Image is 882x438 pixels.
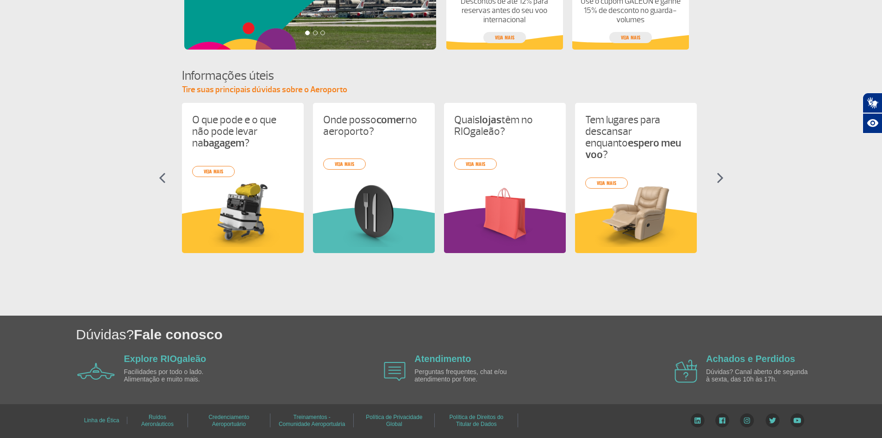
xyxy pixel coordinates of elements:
p: Tem lugares para descansar enquanto ? [585,114,687,160]
img: airplane icon [675,360,697,383]
a: Linha de Ética [84,414,119,427]
img: verdeInformacoesUteis.svg [313,207,435,253]
strong: lojas [480,113,501,127]
img: airplane icon [384,362,406,381]
a: Política de Direitos do Titular de Dados [450,411,504,431]
img: YouTube [790,413,804,427]
img: seta-direita [717,172,724,184]
a: veja mais [454,159,497,170]
a: Explore RIOgaleão [124,354,206,364]
p: Tire suas principais dúvidas sobre o Aeroporto [182,84,701,95]
h1: Dúvidas? [76,325,882,344]
a: Treinamentos - Comunidade Aeroportuária [279,411,345,431]
a: veja mais [323,159,366,170]
a: veja mais [483,32,526,43]
p: Quais têm no RIOgaleão? [454,114,556,137]
img: airplane icon [77,363,115,380]
img: Twitter [765,413,780,427]
a: veja mais [192,166,235,177]
img: card%20informa%C3%A7%C3%B5es%206.png [454,181,556,247]
p: Perguntas frequentes, chat e/ou atendimento por fone. [414,368,521,383]
p: Facilidades por todo o lado. Alimentação e muito mais. [124,368,231,383]
img: LinkedIn [690,413,705,427]
a: veja mais [609,32,652,43]
button: Abrir recursos assistivos. [863,113,882,133]
div: Plugin de acessibilidade da Hand Talk. [863,93,882,133]
p: O que pode e o que não pode levar na ? [192,114,294,149]
span: Fale conosco [134,327,223,342]
strong: comer [376,113,406,127]
img: roxoInformacoesUteis.svg [444,207,566,253]
img: Instagram [740,413,754,427]
strong: bagagem [203,136,244,150]
a: Achados e Perdidos [706,354,795,364]
img: card%20informa%C3%A7%C3%B5es%208.png [323,181,425,247]
p: Onde posso no aeroporto? [323,114,425,137]
a: Credenciamento Aeroportuário [208,411,249,431]
a: veja mais [585,178,628,189]
img: amareloInformacoesUteis.svg [182,207,304,253]
img: Facebook [715,413,729,427]
button: Abrir tradutor de língua de sinais. [863,93,882,113]
p: Dúvidas? Canal aberto de segunda à sexta, das 10h às 17h. [706,368,813,383]
a: Política de Privacidade Global [366,411,422,431]
a: Ruídos Aeronáuticos [141,411,174,431]
img: card%20informa%C3%A7%C3%B5es%201.png [192,181,294,247]
h4: Informações úteis [182,67,701,84]
a: Atendimento [414,354,471,364]
img: amareloInformacoesUteis.svg [575,207,697,253]
strong: espero meu voo [585,136,681,161]
img: card%20informa%C3%A7%C3%B5es%204.png [585,181,687,247]
img: seta-esquerda [159,172,166,184]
